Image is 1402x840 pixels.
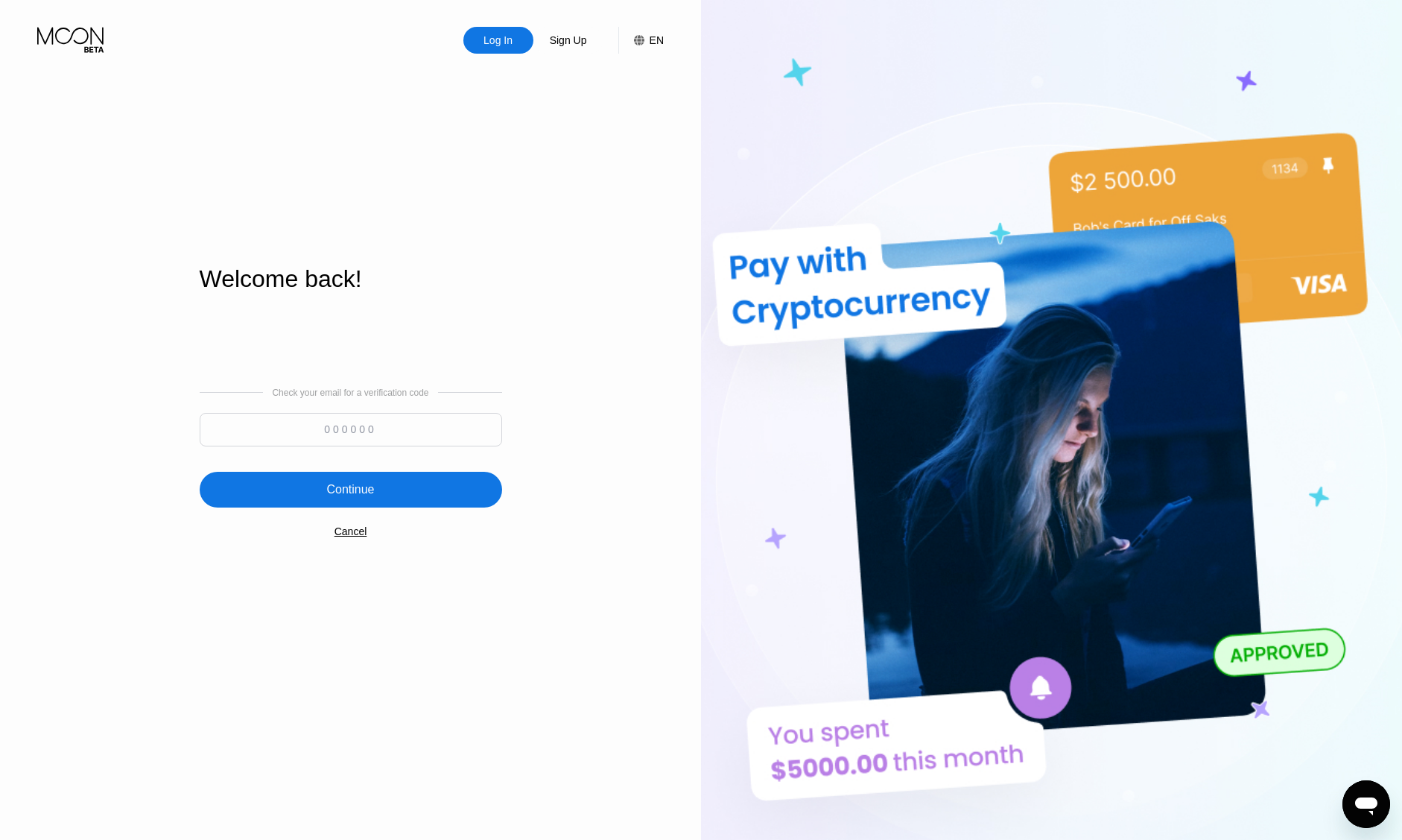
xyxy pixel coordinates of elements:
[334,525,367,537] div: Cancel
[650,34,664,46] div: EN
[618,27,664,54] div: EN
[272,388,428,398] div: Check your email for a verification code
[326,482,374,497] div: Continue
[463,27,533,54] div: Log In
[200,472,502,508] div: Continue
[1342,780,1390,828] iframe: Button to launch messaging window
[482,33,514,48] div: Log In
[200,265,502,293] div: Welcome back!
[548,33,589,48] div: Sign Up
[533,27,603,54] div: Sign Up
[200,413,502,446] input: 000000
